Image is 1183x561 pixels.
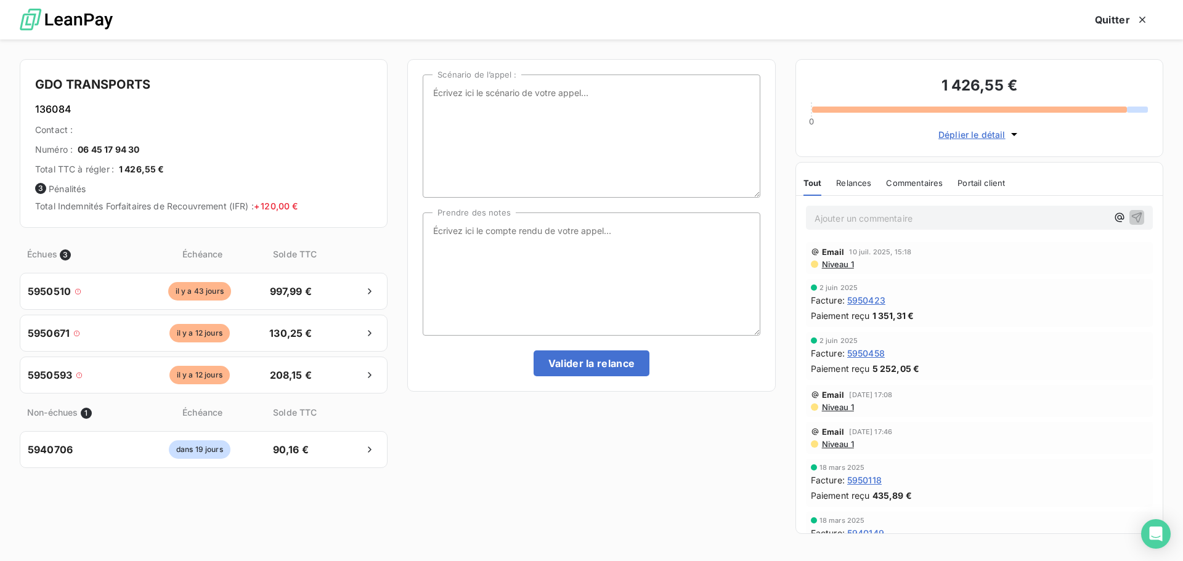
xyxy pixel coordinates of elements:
span: 18 mars 2025 [819,517,865,524]
span: 1 351,31 € [872,309,914,322]
span: Non-échues [27,406,78,419]
span: 435,89 € [872,489,912,502]
span: [DATE] 17:46 [849,428,892,435]
span: Facture : [811,347,845,360]
img: logo LeanPay [20,3,113,37]
span: Paiement reçu [811,362,870,375]
span: 3 [35,183,46,194]
span: Échéance [145,248,260,260]
span: 5950593 [28,368,72,382]
button: Déplier le détail [935,127,1024,142]
span: Facture : [811,294,845,307]
span: Paiement reçu [811,309,870,322]
span: 5950423 [847,294,885,307]
span: il y a 12 jours [169,366,230,384]
span: 0 [809,116,814,126]
span: Déplier le détail [938,128,1006,141]
span: 997,99 € [258,284,323,299]
span: 2 juin 2025 [819,337,858,344]
span: Portail client [957,178,1005,188]
span: 10 juil. 2025, 15:18 [849,248,911,256]
span: 130,25 € [258,326,323,341]
span: 3 [60,249,71,260]
span: Contact : [35,124,73,136]
span: 5940149 [847,527,884,539]
h4: GDO TRANSPORTS [35,75,372,94]
button: Quitter [1080,7,1163,33]
span: Facture : [811,527,845,539]
span: Tout [803,178,822,188]
h6: 136084 [35,102,372,116]
span: Email [822,247,845,257]
span: Niveau 1 [821,402,854,412]
span: il y a 12 jours [169,324,230,342]
h3: 1 426,55 € [811,75,1148,99]
span: Facture : [811,474,845,486]
span: 18 mars 2025 [819,464,865,471]
div: Open Intercom Messenger [1141,519,1171,549]
span: 5 252,05 € [872,362,920,375]
span: Solde TTC [262,248,327,260]
span: Échues [27,248,57,260]
span: 90,16 € [258,442,323,457]
span: 5950118 [847,474,882,486]
span: Solde TTC [262,406,327,419]
span: Numéro : [35,143,73,156]
span: 1 426,55 € [119,163,165,176]
span: Email [822,427,845,437]
span: Total TTC à régler : [35,163,114,176]
span: Échéance [145,406,260,419]
span: [DATE] 17:08 [849,391,892,398]
span: il y a 43 jours [168,282,231,301]
span: dans 19 jours [169,440,230,459]
span: + 120,00 € [254,201,298,211]
span: Relances [836,178,871,188]
span: 208,15 € [258,368,323,382]
span: 5940706 [28,442,73,457]
span: 5950671 [28,326,70,341]
span: Total Indemnités Forfaitaires de Recouvrement (IFR) : [35,201,298,211]
span: Pénalités [35,183,372,195]
span: Niveau 1 [821,439,854,449]
span: Email [822,390,845,400]
span: Niveau 1 [821,259,854,269]
span: 06 45 17 94 30 [78,143,139,156]
button: Valider la relance [534,350,650,376]
span: Commentaires [886,178,943,188]
span: Paiement reçu [811,489,870,502]
span: 5950458 [847,347,885,360]
span: 1 [81,408,92,419]
span: 2 juin 2025 [819,284,858,291]
span: 5950510 [28,284,71,299]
